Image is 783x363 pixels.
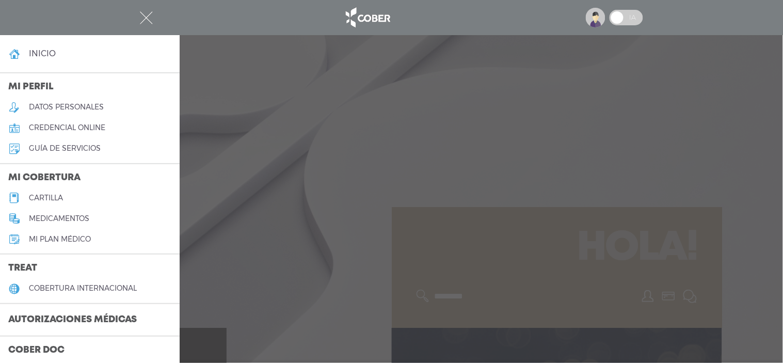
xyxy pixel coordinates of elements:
[29,103,104,112] h5: datos personales
[29,235,91,244] h5: Mi plan médico
[586,8,605,27] img: profile-placeholder.svg
[29,123,105,132] h5: credencial online
[340,5,394,30] img: logo_cober_home-white.png
[29,49,56,58] h4: inicio
[140,11,153,24] img: Cober_menu-close-white.svg
[29,194,63,202] h5: cartilla
[29,214,89,223] h5: medicamentos
[29,284,137,293] h5: cobertura internacional
[29,144,101,153] h5: guía de servicios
